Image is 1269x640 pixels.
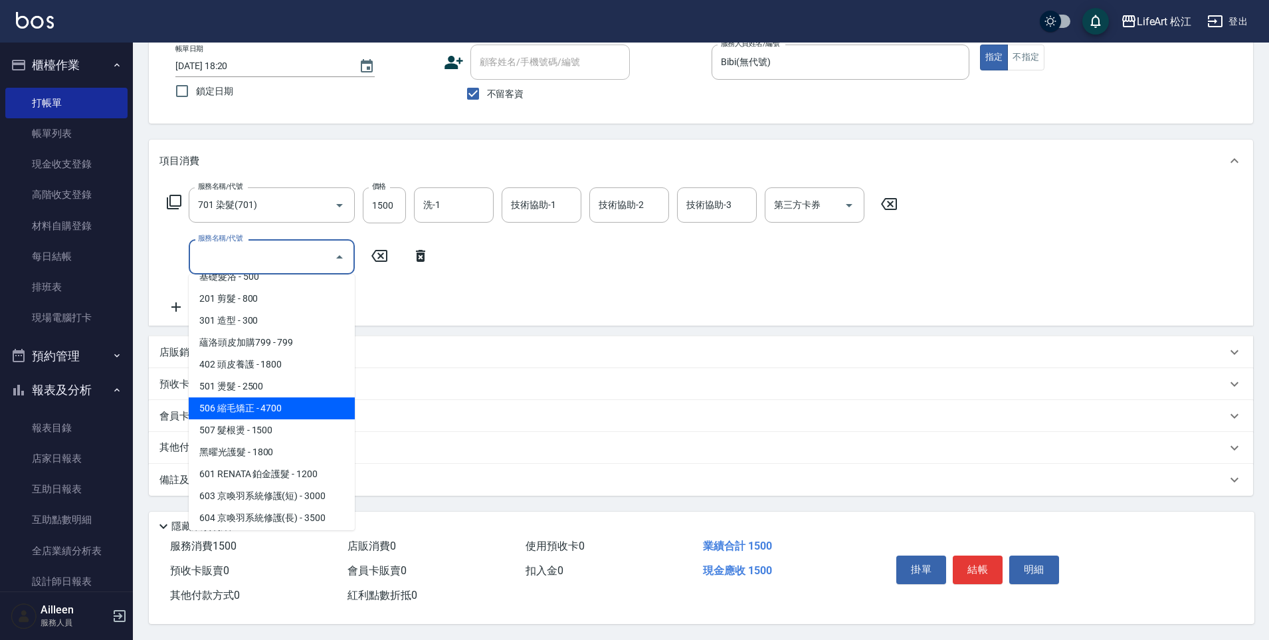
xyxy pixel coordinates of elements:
a: 互助點數明細 [5,504,128,535]
span: 501 燙髮 - 2500 [189,375,355,397]
span: 扣入金 0 [526,564,563,577]
a: 每日結帳 [5,241,128,272]
a: 報表目錄 [5,413,128,443]
span: 會員卡販賣 0 [347,564,407,577]
span: 服務消費 1500 [170,540,237,552]
img: Person [11,603,37,629]
button: Close [329,247,350,268]
a: 排班表 [5,272,128,302]
div: 備註及來源 [149,464,1253,496]
span: 基礎髮浴 - 500 [189,266,355,288]
div: 會員卡銷售 [149,400,1253,432]
a: 互助日報表 [5,474,128,504]
button: 預約管理 [5,339,128,373]
span: 業績合計 1500 [703,540,772,552]
label: 服務名稱/代號 [198,181,243,191]
button: 掛單 [896,556,946,584]
p: 會員卡銷售 [159,409,209,423]
span: 蘊洛頭皮加購799 - 799 [189,332,355,354]
span: 店販消費 0 [347,540,396,552]
p: 店販銷售 [159,346,199,360]
button: 指定 [980,45,1009,70]
a: 設計師日報表 [5,566,128,597]
button: save [1082,8,1109,35]
label: 價格 [372,181,386,191]
a: 現場電腦打卡 [5,302,128,333]
p: 隱藏業績明細 [171,520,231,534]
input: YYYY/MM/DD hh:mm [175,55,345,77]
div: 其他付款方式 [149,432,1253,464]
p: 項目消費 [159,154,199,168]
button: 登出 [1202,9,1253,34]
span: 507 髮根燙 - 1500 [189,419,355,441]
div: LifeArt 松江 [1137,13,1192,30]
span: 預收卡販賣 0 [170,564,229,577]
button: 不指定 [1007,45,1044,70]
button: 櫃檯作業 [5,48,128,82]
span: 402 頭皮養護 - 1800 [189,354,355,375]
a: 材料自購登錄 [5,211,128,241]
span: 紅利點數折抵 0 [347,589,417,601]
span: 605米樂絲護髮 - 1500 [189,529,355,551]
label: 服務名稱/代號 [198,233,243,243]
button: 明細 [1009,556,1059,584]
span: 603 京喚羽系統修護(短) - 3000 [189,485,355,507]
button: Choose date, selected date is 2025-10-12 [351,51,383,82]
a: 店家日報表 [5,443,128,474]
button: 報表及分析 [5,373,128,407]
p: 服務人員 [41,617,108,629]
span: 鎖定日期 [196,84,233,98]
span: 604 京喚羽系統修護(長) - 3500 [189,507,355,529]
h5: Ailleen [41,603,108,617]
p: 預收卡販賣 [159,377,209,391]
span: 601 RENATA 鉑金護髮 - 1200 [189,463,355,485]
div: 項目消費 [149,140,1253,182]
a: 全店業績分析表 [5,536,128,566]
div: 預收卡販賣 [149,368,1253,400]
label: 服務人員姓名/編號 [721,39,779,49]
span: 黑曜光護髮 - 1800 [189,441,355,463]
img: Logo [16,12,54,29]
span: 201 剪髮 - 800 [189,288,355,310]
button: LifeArt 松江 [1116,8,1197,35]
a: 帳單列表 [5,118,128,149]
span: 使用預收卡 0 [526,540,585,552]
label: 帳單日期 [175,44,203,54]
span: 其他付款方式 0 [170,589,240,601]
a: 現金收支登錄 [5,149,128,179]
button: Open [838,195,860,216]
span: 不留客資 [487,87,524,101]
span: 現金應收 1500 [703,564,772,577]
span: 506 縮毛矯正 - 4700 [189,397,355,419]
p: 其他付款方式 [159,441,226,455]
div: 店販銷售 [149,336,1253,368]
span: 301 造型 - 300 [189,310,355,332]
button: 結帳 [953,556,1003,584]
p: 備註及來源 [159,473,209,487]
a: 高階收支登錄 [5,179,128,210]
a: 打帳單 [5,88,128,118]
button: Open [329,195,350,216]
